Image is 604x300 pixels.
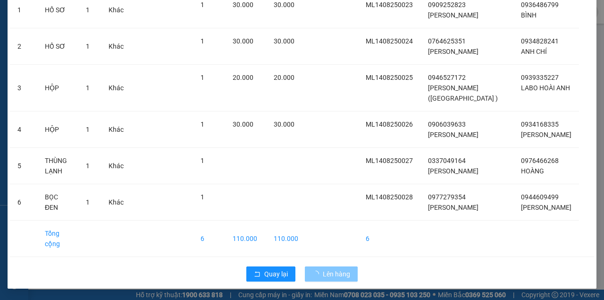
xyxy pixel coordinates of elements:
[225,221,266,257] td: 110.000
[428,157,466,164] span: 0337049164
[366,74,413,81] span: ML1408250025
[305,266,358,282] button: Lên hàng
[521,11,537,19] span: BÌNH
[8,9,23,19] span: Gửi:
[521,193,559,201] span: 0944609499
[86,6,90,14] span: 1
[521,48,547,55] span: ANH CHÍ
[101,28,131,65] td: Khác
[428,37,466,45] span: 0764625351
[521,167,544,175] span: HOÀNG
[323,269,350,279] span: Lên hàng
[366,193,413,201] span: ML1408250028
[428,11,478,19] span: [PERSON_NAME]
[37,28,78,65] td: HỒ SƠ
[366,1,413,9] span: ML1408250023
[201,120,204,128] span: 1
[312,271,323,277] span: loading
[428,74,466,81] span: 0946527172
[428,131,478,138] span: [PERSON_NAME]
[101,111,131,148] td: Khác
[10,28,37,65] td: 2
[8,8,107,19] div: Mỹ Long
[86,198,90,206] span: 1
[254,271,260,278] span: rollback
[274,74,294,81] span: 20.000
[521,157,559,164] span: 0976466268
[37,221,78,257] td: Tổng cộng
[101,148,131,184] td: Khác
[201,157,204,164] span: 1
[233,120,253,128] span: 30.000
[201,1,204,9] span: 1
[521,1,559,9] span: 0936486799
[37,111,78,148] td: HỘP
[101,65,131,111] td: Khác
[114,8,210,29] div: [GEOGRAPHIC_DATA]
[86,162,90,170] span: 1
[233,1,253,9] span: 30.000
[114,41,210,54] div: 0939335227
[428,1,466,9] span: 0909252823
[521,74,559,81] span: 0939335227
[86,126,90,133] span: 1
[10,111,37,148] td: 4
[521,120,559,128] span: 0934168335
[114,8,136,18] span: Nhận:
[37,184,78,221] td: BỌC ĐEN
[8,67,107,89] div: ẤP 2 [GEOGRAPHIC_DATA]
[274,120,294,128] span: 30.000
[274,37,294,45] span: 30.000
[101,184,131,221] td: Khác
[37,148,78,184] td: THÙNG LẠNH
[358,221,420,257] td: 6
[37,65,78,111] td: HỘP
[264,269,288,279] span: Quay lại
[428,167,478,175] span: [PERSON_NAME]
[86,43,90,50] span: 1
[114,29,210,41] div: LABO HOÀI ANH
[521,37,559,45] span: 0934828241
[428,48,478,55] span: [PERSON_NAME]
[366,157,413,164] span: ML1408250027
[428,193,466,201] span: 0977279354
[233,37,253,45] span: 30.000
[193,221,225,257] td: 6
[10,148,37,184] td: 5
[86,84,90,92] span: 1
[366,120,413,128] span: ML1408250026
[10,65,37,111] td: 3
[274,1,294,9] span: 30.000
[8,19,107,53] div: [PERSON_NAME] ([GEOGRAPHIC_DATA] )
[266,221,306,257] td: 110.000
[201,193,204,201] span: 1
[233,74,253,81] span: 20.000
[10,184,37,221] td: 6
[428,84,498,102] span: [PERSON_NAME] ([GEOGRAPHIC_DATA] )
[521,131,571,138] span: [PERSON_NAME]
[8,53,107,67] div: 0946527172
[521,84,570,92] span: LABO HOÀI ANH
[521,204,571,211] span: [PERSON_NAME]
[428,204,478,211] span: [PERSON_NAME]
[428,120,466,128] span: 0906039633
[201,74,204,81] span: 1
[246,266,295,282] button: rollbackQuay lại
[201,37,204,45] span: 1
[366,37,413,45] span: ML1408250024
